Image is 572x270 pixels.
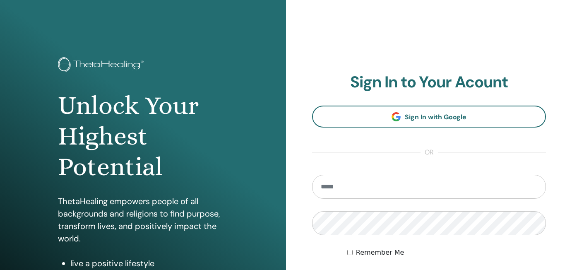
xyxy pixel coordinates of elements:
[70,257,228,270] li: live a positive lifestyle
[405,113,466,121] span: Sign In with Google
[421,147,438,157] span: or
[356,248,404,258] label: Remember Me
[58,195,228,245] p: ThetaHealing empowers people of all backgrounds and religions to find purpose, transform lives, a...
[312,73,546,92] h2: Sign In to Your Acount
[312,106,546,128] a: Sign In with Google
[58,90,228,183] h1: Unlock Your Highest Potential
[347,248,546,258] div: Keep me authenticated indefinitely or until I manually logout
